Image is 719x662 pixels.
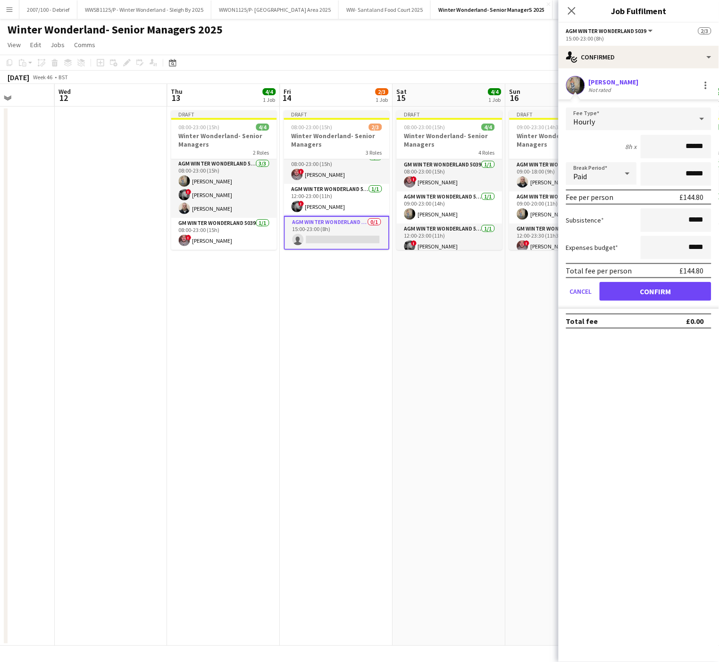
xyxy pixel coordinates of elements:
[263,96,276,103] div: 1 Job
[292,124,333,131] span: 08:00-23:00 (15h)
[680,266,704,275] div: £144.80
[566,316,598,326] div: Total fee
[510,159,615,191] app-card-role: AGM Winter Wonderland 50391/109:00-18:00 (9h)[PERSON_NAME]
[171,132,277,149] h3: Winter Wonderland- Senior Managers
[47,39,68,51] a: Jobs
[510,87,521,96] span: Sun
[284,87,292,96] span: Fri
[600,282,711,301] button: Confirm
[284,216,390,250] app-card-role: AGM Winter Wonderland 50390/115:00-23:00 (8h)
[57,92,71,103] span: 12
[31,74,55,81] span: Week 46
[479,149,495,156] span: 4 Roles
[77,0,211,19] button: WWSB1125/P - Winter Wonderland - Sleigh By 2025
[299,169,304,174] span: !
[566,282,596,301] button: Cancel
[510,110,615,118] div: Draft
[376,88,389,95] span: 2/3
[510,223,615,256] app-card-role: GM Winter Wonderland 50391/112:00-23:30 (11h30m)![PERSON_NAME]
[284,110,390,118] div: Draft
[186,189,192,195] span: !
[553,0,695,19] button: SBWM1125/[GEOGRAPHIC_DATA] Winter Market 2025
[566,27,654,34] button: AGM Winter Wonderland 5039
[397,191,502,223] app-card-role: AGM Winter Wonderland 50391/109:00-23:00 (14h)[PERSON_NAME]
[508,92,521,103] span: 16
[566,27,647,34] span: AGM Winter Wonderland 5039
[517,124,569,131] span: 09:00-23:30 (14h30m)
[263,88,276,95] span: 4/4
[395,92,407,103] span: 15
[698,27,711,34] span: 2/3
[211,0,339,19] button: WWON1125/P- [GEOGRAPHIC_DATA] Area 2025
[50,41,65,49] span: Jobs
[397,223,502,256] app-card-role: AGM Winter Wonderland 50391/112:00-23:00 (11h)![PERSON_NAME]
[488,88,502,95] span: 4/4
[397,159,502,191] app-card-role: GM Winter Wonderland 50391/108:00-23:00 (15h)![PERSON_NAME]
[369,124,382,131] span: 2/3
[19,0,77,19] button: 2007/100 - Debrief
[70,39,99,51] a: Comms
[397,132,502,149] h3: Winter Wonderland- Senior Managers
[510,110,615,250] app-job-card: Draft09:00-23:30 (14h30m)4/4Winter Wonderland- Senior Managers4 RolesAGM Winter Wonderland 50391/...
[411,176,417,182] span: !
[489,96,501,103] div: 1 Job
[339,0,431,19] button: WW- Santaland Food Court 2025
[179,124,220,131] span: 08:00-23:00 (15h)
[397,87,407,96] span: Sat
[589,86,613,93] div: Not rated
[171,218,277,250] app-card-role: GM Winter Wonderland 50391/108:00-23:00 (15h)![PERSON_NAME]
[404,124,445,131] span: 08:00-23:00 (15h)
[284,110,390,250] app-job-card: Draft08:00-23:00 (15h)2/3Winter Wonderland- Senior Managers3 RolesGM Winter Wonderland 50391/108:...
[8,73,29,82] div: [DATE]
[283,92,292,103] span: 14
[566,192,614,202] div: Fee per person
[171,158,277,218] app-card-role: AGM Winter Wonderland 50393/308:00-23:00 (15h)[PERSON_NAME]![PERSON_NAME][PERSON_NAME]
[59,87,71,96] span: Wed
[566,266,632,275] div: Total fee per person
[171,110,277,118] div: Draft
[253,149,269,156] span: 2 Roles
[171,87,183,96] span: Thu
[4,39,25,51] a: View
[680,192,704,202] div: £144.80
[397,110,502,250] app-job-card: Draft08:00-23:00 (15h)4/4Winter Wonderland- Senior Managers4 RolesGM Winter Wonderland 50391/108:...
[566,243,619,252] label: Expenses budget
[366,149,382,156] span: 3 Roles
[299,201,304,207] span: !
[284,132,390,149] h3: Winter Wonderland- Senior Managers
[256,124,269,131] span: 4/4
[397,110,502,118] div: Draft
[431,0,553,19] button: Winter Wonderland- Senior ManagerS 2025
[74,41,95,49] span: Comms
[186,235,192,240] span: !
[574,172,587,181] span: Paid
[574,117,595,126] span: Hourly
[524,240,530,246] span: !
[8,23,223,37] h1: Winter Wonderland- Senior ManagerS 2025
[559,46,719,68] div: Confirmed
[482,124,495,131] span: 4/4
[8,41,21,49] span: View
[170,92,183,103] span: 13
[171,110,277,250] app-job-card: Draft08:00-23:00 (15h)4/4Winter Wonderland- Senior Managers2 RolesAGM Winter Wonderland 50393/308...
[284,152,390,184] app-card-role: GM Winter Wonderland 50391/108:00-23:00 (15h)![PERSON_NAME]
[510,132,615,149] h3: Winter Wonderland- Senior Managers
[510,191,615,223] app-card-role: AGM Winter Wonderland 50391/109:00-20:00 (11h)[PERSON_NAME]
[566,216,604,224] label: Subsistence
[559,5,719,17] h3: Job Fulfilment
[30,41,41,49] span: Edit
[626,142,637,151] div: 8h x
[284,184,390,216] app-card-role: AGM Winter Wonderland 50391/112:00-23:00 (11h)![PERSON_NAME]
[411,240,417,246] span: !
[26,39,45,51] a: Edit
[566,35,711,42] div: 15:00-23:00 (8h)
[686,316,704,326] div: £0.00
[59,74,68,81] div: BST
[376,96,388,103] div: 1 Job
[589,78,639,86] div: [PERSON_NAME]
